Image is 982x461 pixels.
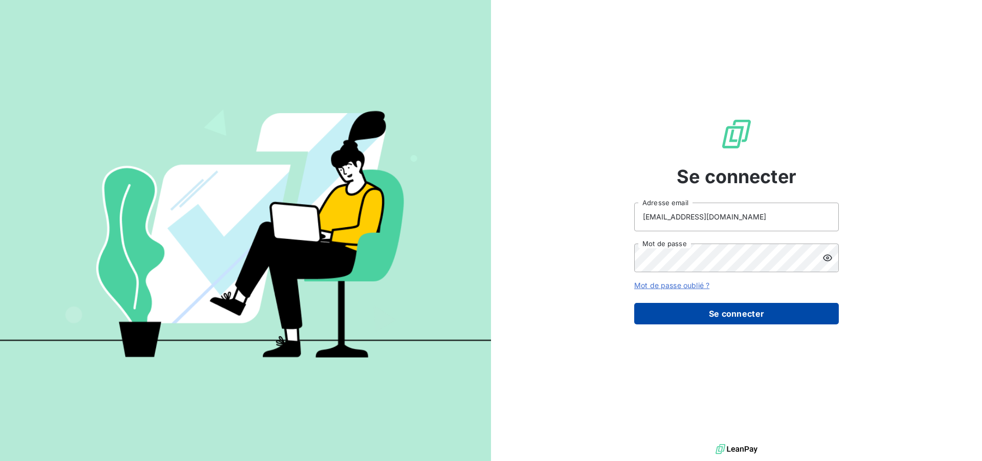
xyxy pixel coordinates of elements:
[634,303,839,324] button: Se connecter
[634,203,839,231] input: placeholder
[677,163,796,190] span: Se connecter
[720,118,753,150] img: Logo LeanPay
[716,442,757,457] img: logo
[634,281,709,290] a: Mot de passe oublié ?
